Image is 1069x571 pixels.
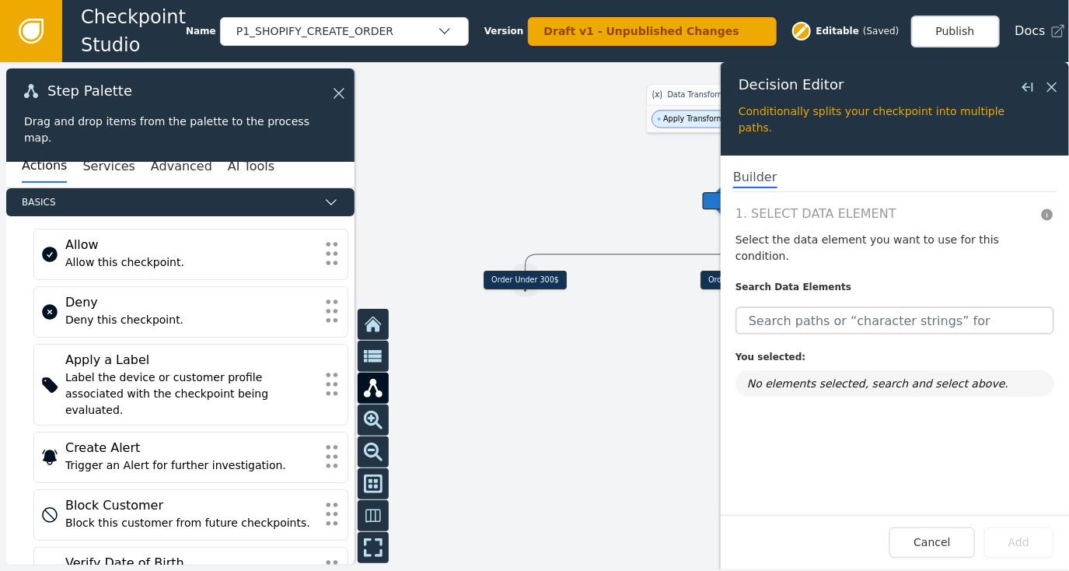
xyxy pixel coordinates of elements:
div: Deny [65,293,316,312]
span: Step Palette [47,84,132,98]
span: Decision Editor [739,78,844,92]
span: Name [186,24,216,38]
div: Conditionally splits your checkpoint into multiple paths. [739,103,1051,136]
div: Drag and drop items from the palette to the process map. [24,114,337,146]
div: Order Over 300$ [700,271,779,289]
div: ( Saved ) [863,24,899,38]
div: Data Transformation: DTL [668,89,812,100]
div: Trigger an Alert for further investigation. [65,457,316,474]
div: Block Customer [65,496,316,515]
span: Docs [1015,22,1046,40]
label: Search Data Elements [735,280,1054,300]
button: Advanced [151,150,212,183]
div: P1_SHOPIFY_CREATE_ORDER [236,23,437,40]
button: Draft v1 - Unpublished Changes [528,17,777,46]
button: Services [82,150,134,183]
div: Allow [65,236,316,254]
div: Label the device or customer profile associated with the checkpoint being evaluated. [65,370,316,419]
label: You selected: [735,350,1054,370]
span: 1. Select Data Element [735,205,1032,224]
button: AI Tools [228,150,274,183]
button: P1_SHOPIFY_CREATE_ORDER [220,17,469,46]
div: Deny this checkpoint. [65,312,316,328]
button: Publish [911,16,1000,47]
button: Actions [22,150,67,183]
span: Apply Transformation [663,114,742,124]
div: Block this customer from future checkpoints. [65,515,316,531]
span: Version [484,24,524,38]
input: Search paths or “character strings” for [735,307,1054,335]
div: Draft v1 - Unpublished Changes [544,23,745,40]
span: Builder [733,168,777,188]
button: Cancel [889,527,974,558]
span: Checkpoint Studio [81,3,186,59]
h3: Select the data element you want to use for this condition. [735,232,1054,264]
span: No elements selected, search and select above. [747,377,1008,390]
div: Create Alert [65,439,316,457]
div: DECISION [703,192,777,209]
a: Docs [1015,22,1066,40]
div: Allow this checkpoint. [65,254,316,271]
span: Basics [22,195,317,209]
div: Apply a Label [65,351,316,370]
div: Order Under 300$ [484,271,567,289]
span: Editable [816,24,860,38]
